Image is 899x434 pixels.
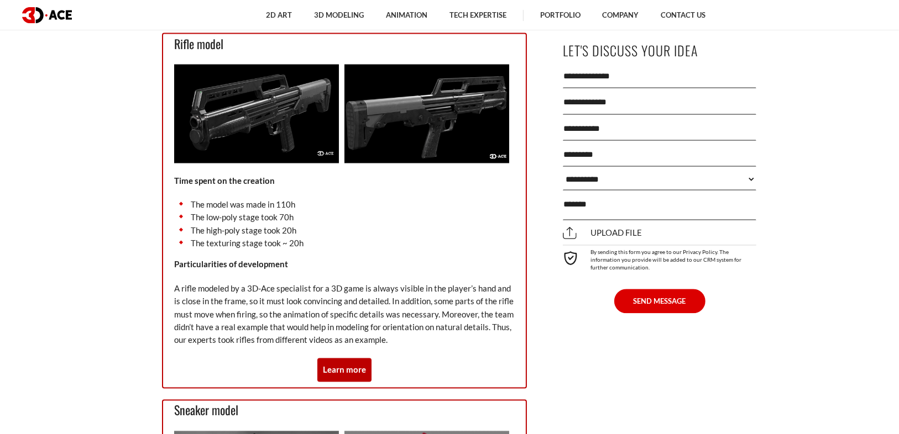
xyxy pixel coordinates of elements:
[174,224,515,236] li: The high-poly stage took 20h
[174,198,515,210] li: The model was made in 110h
[174,258,515,271] p: Particularities of development
[614,289,705,313] button: SEND MESSAGE
[174,64,339,163] img: Rifle model
[174,174,515,187] p: Time spent on the creation
[344,64,509,163] img: Rifle 3D model
[174,236,515,249] li: The texturing stage took ~ 20h
[563,227,642,237] span: Upload file
[22,7,72,23] img: logo dark
[174,282,515,347] p: A rifle modeled by a 3D-Ace specialist for a 3D game is always visible in the player’s hand and i...
[174,34,515,52] h3: Rifle model
[174,400,515,419] h3: Sneaker model
[563,245,756,271] div: By sending this form you agree to our Privacy Policy. The information you provide will be added t...
[563,38,756,63] p: Let's Discuss Your Idea
[323,364,366,374] a: Learn more
[174,210,515,223] li: The low-poly stage took 70h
